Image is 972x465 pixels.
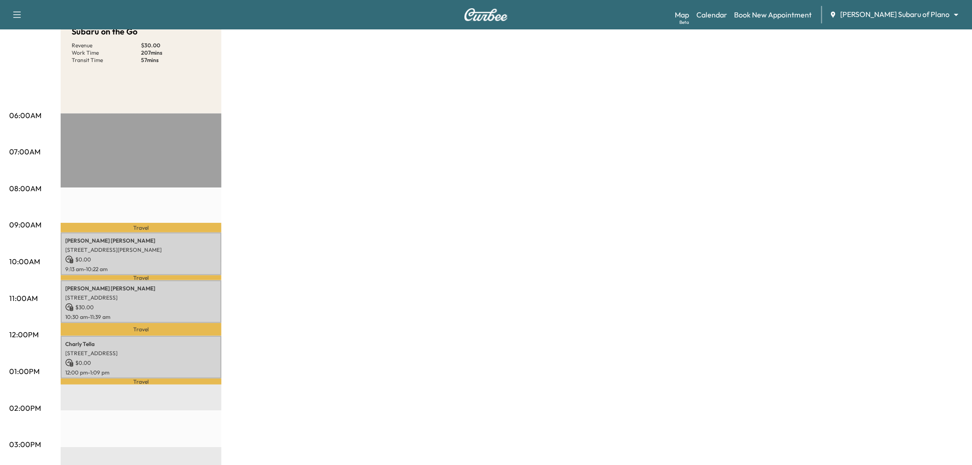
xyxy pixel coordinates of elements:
[61,379,221,385] p: Travel
[9,219,41,230] p: 09:00AM
[65,359,217,367] p: $ 0.00
[65,237,217,244] p: [PERSON_NAME] [PERSON_NAME]
[9,366,40,377] p: 01:00PM
[9,293,38,304] p: 11:00AM
[65,294,217,301] p: [STREET_ADDRESS]
[61,323,221,336] p: Travel
[65,303,217,312] p: $ 30.00
[65,255,217,264] p: $ 0.00
[65,285,217,292] p: [PERSON_NAME] [PERSON_NAME]
[675,9,689,20] a: MapBeta
[141,57,210,64] p: 57 mins
[65,350,217,357] p: [STREET_ADDRESS]
[72,57,141,64] p: Transit Time
[9,439,41,450] p: 03:00PM
[9,146,40,157] p: 07:00AM
[61,223,221,233] p: Travel
[679,19,689,26] div: Beta
[9,183,41,194] p: 08:00AM
[61,275,221,280] p: Travel
[735,9,812,20] a: Book New Appointment
[72,25,137,38] h5: Subaru on the Go
[141,49,210,57] p: 207 mins
[65,266,217,273] p: 9:13 am - 10:22 am
[696,9,727,20] a: Calendar
[65,313,217,321] p: 10:30 am - 11:39 am
[72,42,141,49] p: Revenue
[65,369,217,376] p: 12:00 pm - 1:09 pm
[65,340,217,348] p: Charly Tella
[9,329,39,340] p: 12:00PM
[9,403,41,414] p: 02:00PM
[65,246,217,254] p: [STREET_ADDRESS][PERSON_NAME]
[9,256,40,267] p: 10:00AM
[72,49,141,57] p: Work Time
[141,42,210,49] p: $ 30.00
[464,8,508,21] img: Curbee Logo
[841,9,950,20] span: [PERSON_NAME] Subaru of Plano
[9,110,41,121] p: 06:00AM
